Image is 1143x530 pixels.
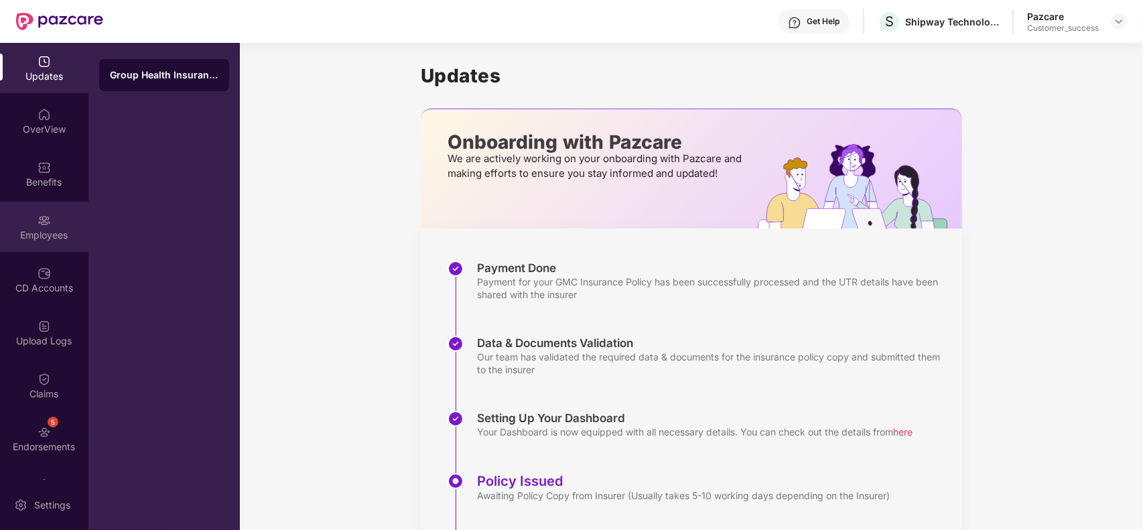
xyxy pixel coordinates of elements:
p: Onboarding with Pazcare [448,136,746,148]
div: Your Dashboard is now equipped with all necessary details. You can check out the details from [477,425,913,438]
div: Customer_success [1027,23,1099,34]
img: svg+xml;base64,PHN2ZyBpZD0iQ2xhaW0iIHhtbG5zPSJodHRwOi8vd3d3LnczLm9yZy8yMDAwL3N2ZyIgd2lkdGg9IjIwIi... [38,373,51,386]
img: svg+xml;base64,PHN2ZyBpZD0iU2V0dGluZy0yMHgyMCIgeG1sbnM9Imh0dHA6Ly93d3cudzMub3JnLzIwMDAvc3ZnIiB3aW... [14,499,27,512]
img: svg+xml;base64,PHN2ZyBpZD0iRHJvcGRvd24tMzJ4MzIiIHhtbG5zPSJodHRwOi8vd3d3LnczLm9yZy8yMDAwL3N2ZyIgd2... [1114,16,1124,27]
img: hrOnboarding [758,144,962,228]
img: New Pazcare Logo [16,13,103,30]
img: svg+xml;base64,PHN2ZyBpZD0iTXlfT3JkZXJzIiBkYXRhLW5hbWU9Ik15IE9yZGVycyIgeG1sbnM9Imh0dHA6Ly93d3cudz... [38,478,51,492]
img: svg+xml;base64,PHN2ZyBpZD0iSGVscC0zMngzMiIgeG1sbnM9Imh0dHA6Ly93d3cudzMub3JnLzIwMDAvc3ZnIiB3aWR0aD... [788,16,801,29]
div: Get Help [807,16,839,27]
img: svg+xml;base64,PHN2ZyBpZD0iU3RlcC1Eb25lLTMyeDMyIiB4bWxucz0iaHR0cDovL3d3dy53My5vcmcvMjAwMC9zdmciIH... [448,411,464,427]
img: svg+xml;base64,PHN2ZyBpZD0iU3RlcC1BY3RpdmUtMzJ4MzIiIHhtbG5zPSJodHRwOi8vd3d3LnczLm9yZy8yMDAwL3N2Zy... [448,473,464,489]
span: S [885,13,894,29]
div: Payment Done [477,261,949,275]
div: Awaiting Policy Copy from Insurer (Usually takes 5-10 working days depending on the Insurer) [477,489,890,502]
img: svg+xml;base64,PHN2ZyBpZD0iU3RlcC1Eb25lLTMyeDMyIiB4bWxucz0iaHR0cDovL3d3dy53My5vcmcvMjAwMC9zdmciIH... [448,336,464,352]
div: Pazcare [1027,10,1099,23]
div: Data & Documents Validation [477,336,949,350]
div: Payment for your GMC Insurance Policy has been successfully processed and the UTR details have be... [477,275,949,301]
img: svg+xml;base64,PHN2ZyBpZD0iQmVuZWZpdHMiIHhtbG5zPSJodHRwOi8vd3d3LnczLm9yZy8yMDAwL3N2ZyIgd2lkdGg9Ij... [38,161,51,174]
span: here [893,426,913,438]
div: Setting Up Your Dashboard [477,411,913,425]
div: Shipway Technology Pvt. Ltd [905,15,999,28]
div: Settings [30,499,74,512]
img: svg+xml;base64,PHN2ZyBpZD0iSG9tZSIgeG1sbnM9Imh0dHA6Ly93d3cudzMub3JnLzIwMDAvc3ZnIiB3aWR0aD0iMjAiIG... [38,108,51,121]
div: Our team has validated the required data & documents for the insurance policy copy and submitted ... [477,350,949,376]
div: Group Health Insurance [110,68,218,82]
img: svg+xml;base64,PHN2ZyBpZD0iVXBsb2FkX0xvZ3MiIGRhdGEtbmFtZT0iVXBsb2FkIExvZ3MiIHhtbG5zPSJodHRwOi8vd3... [38,320,51,333]
img: svg+xml;base64,PHN2ZyBpZD0iRW1wbG95ZWVzIiB4bWxucz0iaHR0cDovL3d3dy53My5vcmcvMjAwMC9zdmciIHdpZHRoPS... [38,214,51,227]
h1: Updates [421,64,962,87]
img: svg+xml;base64,PHN2ZyBpZD0iQ0RfQWNjb3VudHMiIGRhdGEtbmFtZT0iQ0QgQWNjb3VudHMiIHhtbG5zPSJodHRwOi8vd3... [38,267,51,280]
div: 5 [48,417,58,427]
img: svg+xml;base64,PHN2ZyBpZD0iU3RlcC1Eb25lLTMyeDMyIiB4bWxucz0iaHR0cDovL3d3dy53My5vcmcvMjAwMC9zdmciIH... [448,261,464,277]
div: Policy Issued [477,473,890,489]
img: svg+xml;base64,PHN2ZyBpZD0iVXBkYXRlZCIgeG1sbnM9Imh0dHA6Ly93d3cudzMub3JnLzIwMDAvc3ZnIiB3aWR0aD0iMj... [38,55,51,68]
p: We are actively working on your onboarding with Pazcare and making efforts to ensure you stay inf... [448,151,746,181]
img: svg+xml;base64,PHN2ZyBpZD0iRW5kb3JzZW1lbnRzIiB4bWxucz0iaHR0cDovL3d3dy53My5vcmcvMjAwMC9zdmciIHdpZH... [38,425,51,439]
